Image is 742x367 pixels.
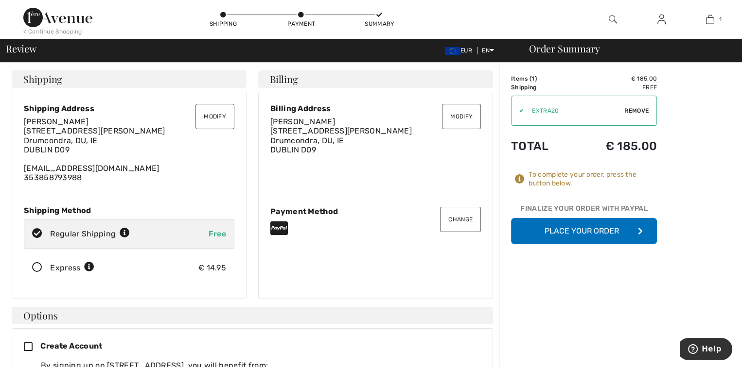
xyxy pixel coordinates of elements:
div: € 14.95 [198,262,226,274]
td: Items ( ) [511,74,572,83]
td: Free [572,83,657,92]
span: 1 [531,75,534,82]
div: ✔ [512,106,524,115]
img: My Info [657,14,666,25]
input: Promo code [524,96,624,125]
td: € 185.00 [572,130,657,163]
span: [STREET_ADDRESS][PERSON_NAME] Drumcondra, DU, IE DUBLIN D09 [270,126,412,154]
button: Change [440,207,481,232]
button: Modify [195,104,234,129]
div: Summary [365,19,394,28]
div: Payment Method [270,207,481,216]
div: Order Summary [517,44,736,53]
span: Billing [270,74,298,84]
div: Payment [287,19,316,28]
td: Total [511,130,572,163]
h4: Options [12,307,493,324]
img: My Bag [706,14,714,25]
div: Billing Address [270,104,481,113]
span: EUR [445,47,476,54]
td: Shipping [511,83,572,92]
td: € 185.00 [572,74,657,83]
div: Express [50,262,94,274]
div: Shipping Method [24,206,234,215]
span: Review [6,44,36,53]
button: Place Your Order [511,218,657,244]
span: [PERSON_NAME] [270,117,335,126]
span: 1 [719,15,722,24]
span: Free [209,229,226,238]
div: < Continue Shopping [23,27,82,36]
div: Regular Shipping [50,228,130,240]
img: search the website [609,14,617,25]
img: Euro [445,47,460,55]
span: [PERSON_NAME] [24,117,88,126]
div: Shipping Address [24,104,234,113]
img: 1ère Avenue [23,8,92,27]
a: 1 [686,14,734,25]
button: Modify [442,104,481,129]
span: [STREET_ADDRESS][PERSON_NAME] Drumcondra, DU, IE DUBLIN D09 [24,126,165,154]
span: Shipping [23,74,62,84]
span: Remove [624,106,649,115]
span: Create Account [40,341,102,350]
iframe: Opens a widget where you can find more information [680,338,732,362]
div: Finalize Your Order with PayPal [511,203,657,218]
div: [EMAIL_ADDRESS][DOMAIN_NAME] 353858793988 [24,117,234,182]
div: Shipping [209,19,238,28]
a: Sign In [650,14,673,26]
div: To complete your order, press the button below. [529,170,657,188]
span: EN [482,47,494,54]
